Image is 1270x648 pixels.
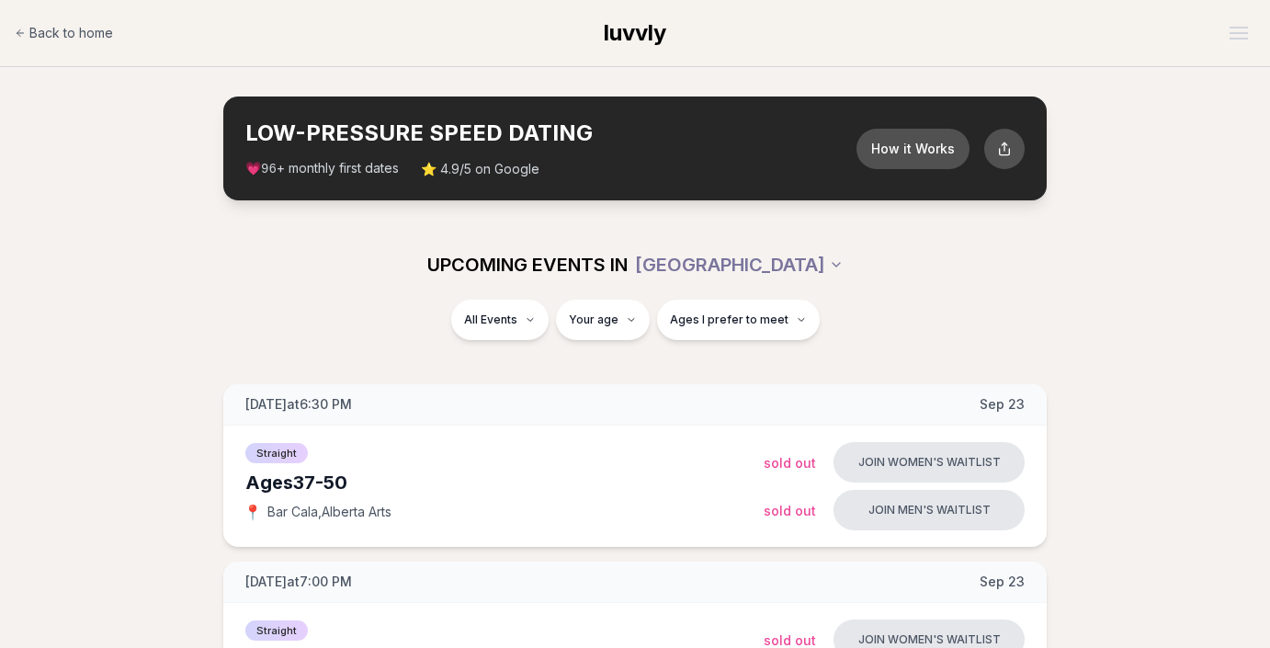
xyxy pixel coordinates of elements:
span: Back to home [29,24,113,42]
button: Join men's waitlist [833,490,1025,530]
span: Straight [245,443,308,463]
span: Sep 23 [980,573,1025,591]
h2: LOW-PRESSURE SPEED DATING [245,119,856,148]
button: Open menu [1222,19,1255,47]
a: luvvly [604,18,666,48]
span: All Events [464,313,517,327]
button: Join women's waitlist [833,442,1025,483]
span: [DATE] at 7:00 PM [245,573,352,591]
span: 📍 [245,505,260,519]
span: Sep 23 [980,395,1025,414]
a: Back to home [15,15,113,51]
span: Sold Out [764,632,816,648]
span: ⭐ 4.9/5 on Google [421,160,539,178]
button: Ages I prefer to meet [657,300,820,340]
span: Sold Out [764,455,816,471]
span: Bar Cala , Alberta Arts [267,503,391,521]
span: 96 [261,162,277,176]
span: Ages I prefer to meet [670,313,788,327]
button: How it Works [856,129,970,169]
button: Your age [556,300,650,340]
button: All Events [451,300,549,340]
span: Your age [569,313,618,327]
button: [GEOGRAPHIC_DATA] [635,244,844,285]
span: UPCOMING EVENTS IN [427,252,628,278]
span: [DATE] at 6:30 PM [245,395,352,414]
span: Sold Out [764,503,816,518]
span: Straight [245,620,308,641]
span: 💗 + monthly first dates [245,159,399,178]
span: luvvly [604,19,666,46]
div: Ages 37-50 [245,470,764,495]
